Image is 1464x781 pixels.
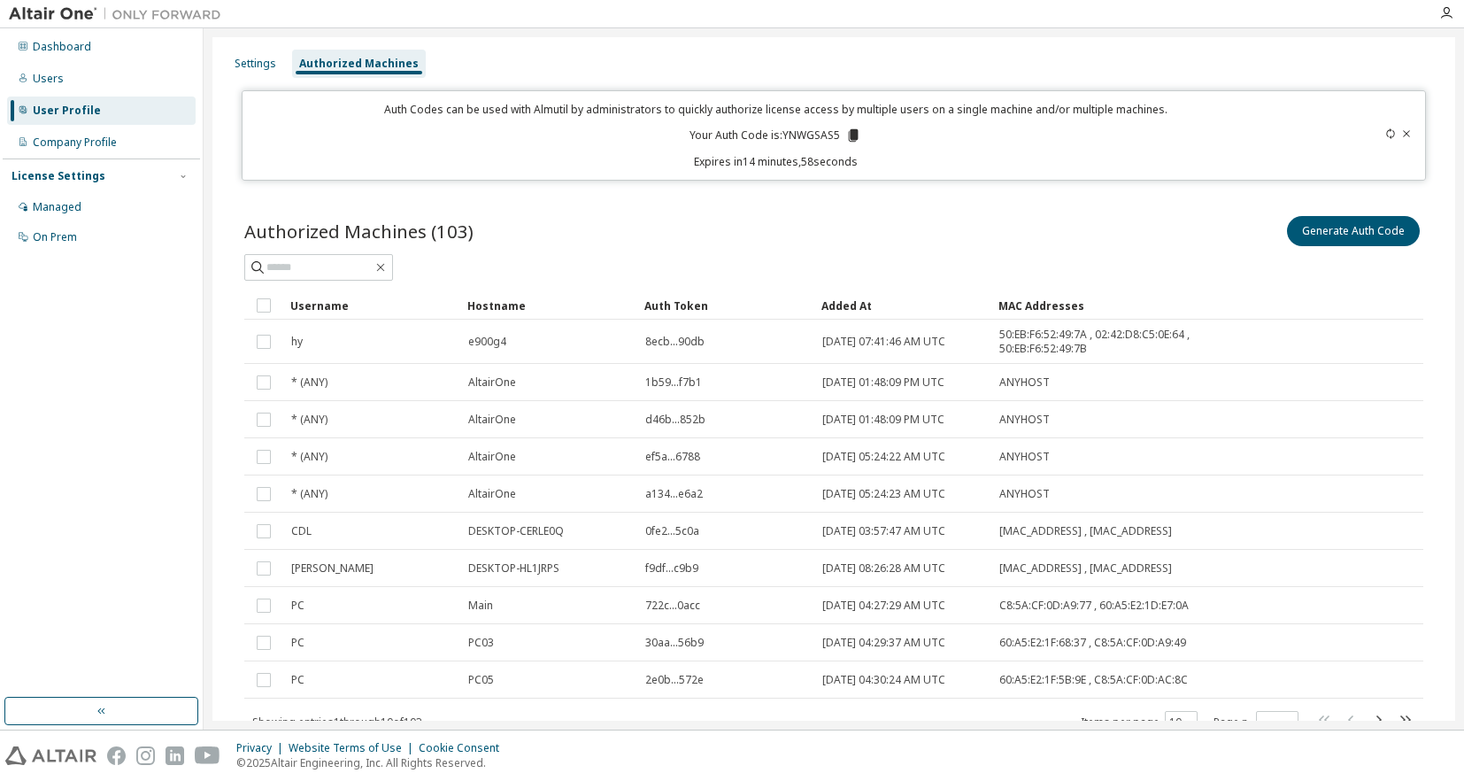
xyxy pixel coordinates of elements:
[999,413,1050,427] span: ANYHOST
[645,561,698,576] span: f9df...c9b9
[468,599,493,613] span: Main
[999,599,1189,613] span: C8:5A:CF:0D:A9:77 , 60:A5:E2:1D:E7:0A
[645,487,703,501] span: a134...e6a2
[468,450,516,464] span: AltairOne
[999,561,1172,576] span: [MAC_ADDRESS] , [MAC_ADDRESS]
[822,487,945,501] span: [DATE] 05:24:23 AM UTC
[822,375,944,390] span: [DATE] 01:48:09 PM UTC
[822,450,945,464] span: [DATE] 05:24:22 AM UTC
[291,561,374,576] span: [PERSON_NAME]
[299,57,419,71] div: Authorized Machines
[468,673,494,687] span: PC05
[645,636,704,650] span: 30aa...56b9
[195,746,220,765] img: youtube.svg
[1214,711,1298,734] span: Page n.
[33,135,117,150] div: Company Profile
[291,487,327,501] span: * (ANY)
[822,636,945,650] span: [DATE] 04:29:37 AM UTC
[468,524,564,538] span: DESKTOP-CERLE0Q
[235,57,276,71] div: Settings
[645,375,702,390] span: 1b59...f7b1
[822,599,945,613] span: [DATE] 04:27:29 AM UTC
[822,673,945,687] span: [DATE] 04:30:24 AM UTC
[468,375,516,390] span: AltairOne
[33,40,91,54] div: Dashboard
[253,154,1298,169] p: Expires in 14 minutes, 58 seconds
[244,219,474,244] span: Authorized Machines (103)
[419,741,510,755] div: Cookie Consent
[291,335,303,349] span: hy
[999,328,1228,356] span: 50:EB:F6:52:49:7A , 02:42:D8:C5:0E:64 , 50:EB:F6:52:49:7B
[290,291,453,320] div: Username
[291,524,312,538] span: CDL
[999,673,1188,687] span: 60:A5:E2:1F:5B:9E , C8:5A:CF:0D:AC:8C
[291,450,327,464] span: * (ANY)
[468,335,506,349] span: e900g4
[821,291,984,320] div: Added At
[645,524,699,538] span: 0fe2...5c0a
[999,636,1186,650] span: 60:A5:E2:1F:68:37 , C8:5A:CF:0D:A9:49
[1081,711,1198,734] span: Items per page
[33,200,81,214] div: Managed
[822,561,945,576] span: [DATE] 08:26:28 AM UTC
[468,636,494,650] span: PC03
[998,291,1229,320] div: MAC Addresses
[291,413,327,427] span: * (ANY)
[136,746,155,765] img: instagram.svg
[822,524,945,538] span: [DATE] 03:57:47 AM UTC
[291,599,304,613] span: PC
[999,450,1050,464] span: ANYHOST
[645,673,704,687] span: 2e0b...572e
[33,72,64,86] div: Users
[5,746,96,765] img: altair_logo.svg
[999,487,1050,501] span: ANYHOST
[289,741,419,755] div: Website Terms of Use
[291,673,304,687] span: PC
[253,102,1298,117] p: Auth Codes can be used with Almutil by administrators to quickly authorize license access by mult...
[999,375,1050,390] span: ANYHOST
[9,5,230,23] img: Altair One
[236,755,510,770] p: © 2025 Altair Engineering, Inc. All Rights Reserved.
[236,741,289,755] div: Privacy
[468,413,516,427] span: AltairOne
[645,599,700,613] span: 722c...0acc
[166,746,184,765] img: linkedin.svg
[291,375,327,390] span: * (ANY)
[252,715,422,730] span: Showing entries 1 through 10 of 103
[33,230,77,244] div: On Prem
[1169,715,1193,730] button: 10
[467,291,630,320] div: Hostname
[468,487,516,501] span: AltairOne
[822,335,945,349] span: [DATE] 07:41:46 AM UTC
[999,524,1172,538] span: [MAC_ADDRESS] , [MAC_ADDRESS]
[291,636,304,650] span: PC
[12,169,105,183] div: License Settings
[645,413,705,427] span: d46b...852b
[822,413,944,427] span: [DATE] 01:48:09 PM UTC
[1287,216,1420,246] button: Generate Auth Code
[468,561,559,576] span: DESKTOP-HL1JRPS
[645,450,700,464] span: ef5a...6788
[644,291,807,320] div: Auth Token
[107,746,126,765] img: facebook.svg
[690,128,861,143] p: Your Auth Code is: YNWGSAS5
[645,335,705,349] span: 8ecb...90db
[33,104,101,118] div: User Profile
